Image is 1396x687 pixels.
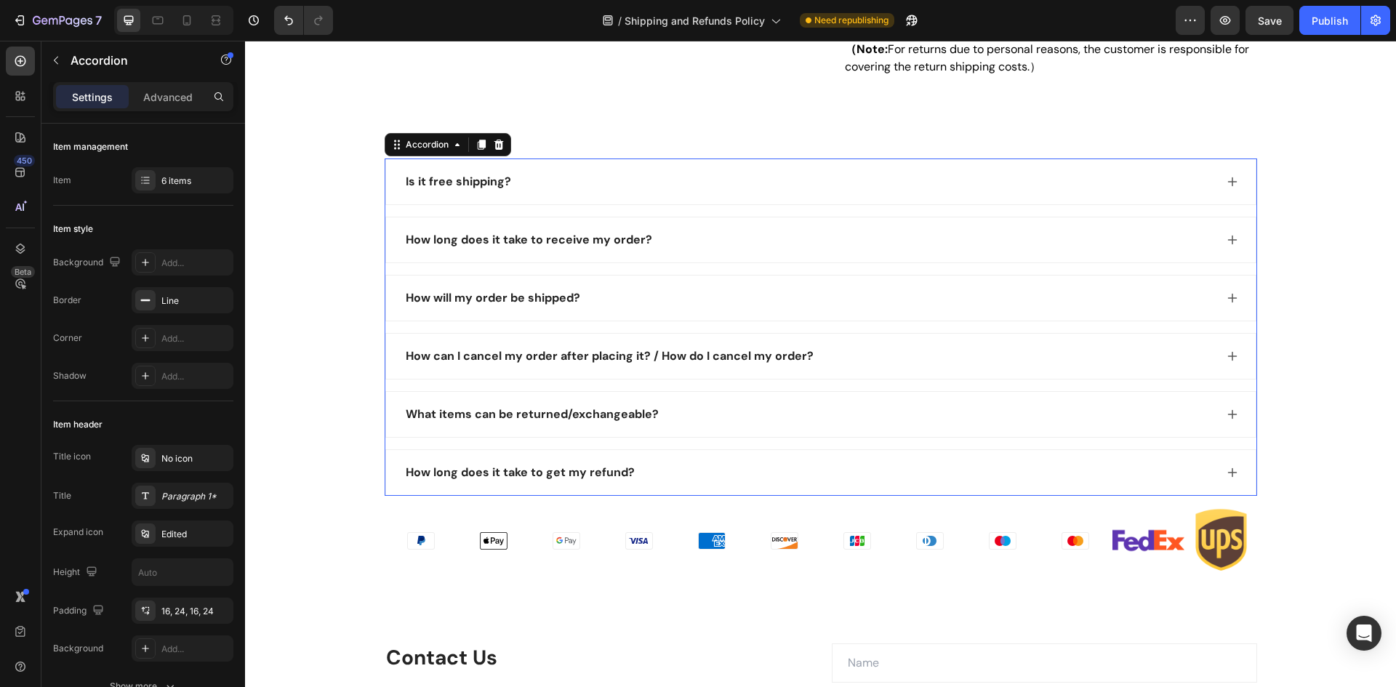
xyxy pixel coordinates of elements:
div: Background [53,642,103,655]
p: Advanced [143,89,193,105]
div: Add... [161,643,230,656]
span: Shipping and Refunds Policy [625,13,765,28]
div: Height [53,563,100,582]
img: gempages_558822507012948810-3d6191e4-0fb2-4c82-b23c-2ceeee34c2fb.svg [671,491,699,509]
img: Alt image [380,491,408,509]
div: Item management [53,140,128,153]
div: Border [53,294,81,307]
div: Background [53,253,124,273]
img: gempages_558822507012948810-f2cde181-e8fd-4b85-8853-fa65da3bc879.png [940,464,1012,536]
div: Undo/Redo [274,6,333,35]
div: No icon [161,452,230,465]
p: Contact Us [141,604,563,630]
span: Need republishing [814,14,888,27]
div: Shadow [53,369,87,382]
div: Beta [11,266,35,278]
img: gempages_558822507012948810-87c93d4f-05df-4842-a861-01f928aaa325.svg [817,491,844,509]
button: 7 [6,6,108,35]
input: Auto [132,559,233,585]
div: Title icon [53,450,91,463]
button: Publish [1299,6,1360,35]
div: Open Intercom Messenger [1347,616,1381,651]
input: Name [587,603,1012,642]
img: Alt image [453,491,481,509]
img: gempages_558822507012948810-d244f2e8-d47c-4cf6-8c1d-c0f0ab67ef04.png [867,464,939,536]
div: Item header [53,418,103,431]
span: Save [1258,15,1282,27]
div: Padding [53,601,107,621]
p: Accordion [71,52,194,69]
iframe: Design area [245,41,1396,687]
div: Line [161,294,230,308]
div: Item [53,174,71,187]
div: Corner [53,332,82,345]
div: Add... [161,332,230,345]
div: 6 items [161,174,230,188]
div: 16, 24, 16, 24 [161,605,230,618]
div: Publish [1312,13,1348,28]
div: Add... [161,370,230,383]
div: Edited [161,528,230,541]
img: Alt image [308,491,335,509]
img: gempages_558822507012948810-d8009b8c-e37c-4ec9-9991-475d5d3ada70.svg [598,491,626,509]
div: Paragraph 1* [161,490,230,503]
p: 7 [95,12,102,29]
div: Item style [53,222,93,236]
img: gempages_558822507012948810-1cdfc13e-dcfe-43a4-9095-6627000b2ed8.svg [526,491,553,509]
div: Expand icon [53,526,103,539]
img: gempages_558822507012948810-411482a6-ec62-4c67-beab-4d2e8f99aa45.svg [744,491,771,509]
button: Save [1245,6,1293,35]
span: / [618,13,622,28]
p: Settings [72,89,113,105]
div: 450 [14,155,35,166]
div: Add... [161,257,230,270]
div: Title [53,489,71,502]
